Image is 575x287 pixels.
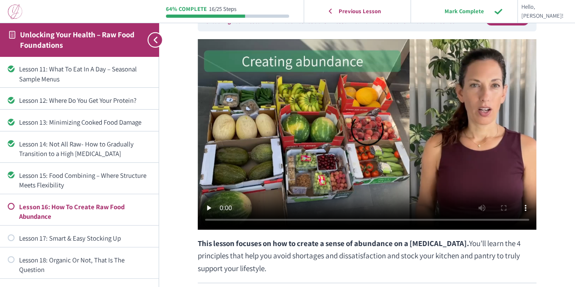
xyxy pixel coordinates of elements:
div: Not started [8,234,15,241]
span: Previous Lesson [333,8,387,15]
div: Lesson 18: Organic Or Not, That Is The Question [19,255,151,275]
div: Completed [8,140,15,147]
div: Lesson 17: Smart & Easy Stocking Up [19,233,151,243]
a: Not started Lesson 17: Smart & Easy Stocking Up [8,233,151,243]
div: Not started [8,203,15,210]
div: Completed [8,65,15,72]
span: Hello, [PERSON_NAME]! [521,2,564,21]
div: Lesson 15: Food Combining – Where Structure Meets Flexibility [19,171,151,190]
div: Not started [8,256,15,263]
div: Completed [8,97,15,104]
div: Lesson 13: Minimizing Cooked Food Damage [19,117,151,127]
a: Completed Lesson 14: Not All Raw- How to Gradually Transition to a High [MEDICAL_DATA] [8,139,151,159]
div: Lesson 16: How To Create Raw Food Abundance [19,202,151,222]
div: Completed [8,119,15,126]
a: Not started Lesson 16: How To Create Raw Food Abundance [8,202,151,222]
strong: This lesson focuses on how to create a sense of abundance on a [MEDICAL_DATA]. [198,238,469,248]
div: Lesson 11: What To Eat In A Day – Seasonal Sample Menus [19,64,151,84]
a: Completed Lesson 15: Food Combining – Where Structure Meets Flexibility [8,171,151,190]
a: Unlocking Your Health – Raw Food Foundations [205,17,327,25]
div: Lesson 12: Where Do You Get Your Protein? [19,96,151,105]
input: Mark Complete [421,2,507,20]
a: Previous Lesson [306,2,408,20]
a: Unlocking Your Health – Raw Food Foundations [20,30,135,50]
a: Completed Lesson 11: What To Eat In A Day – Seasonal Sample Menus [8,64,151,84]
a: Not started Lesson 18: Organic Or Not, That Is The Question [8,255,151,275]
a: Completed Lesson 13: Minimizing Cooked Food Damage [8,117,151,127]
div: Lesson 14: Not All Raw- How to Gradually Transition to a High [MEDICAL_DATA] [19,139,151,159]
p: You’ll learn the 4 principles that help you avoid shortages and dissatisfaction and stock your ki... [198,237,536,275]
div: 16/25 Steps [209,6,236,12]
div: 64% Complete [166,6,207,12]
a: Completed Lesson 12: Where Do You Get Your Protein? [8,96,151,105]
div: Completed [8,171,15,178]
button: Toggle sidebar navigation [143,23,159,57]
